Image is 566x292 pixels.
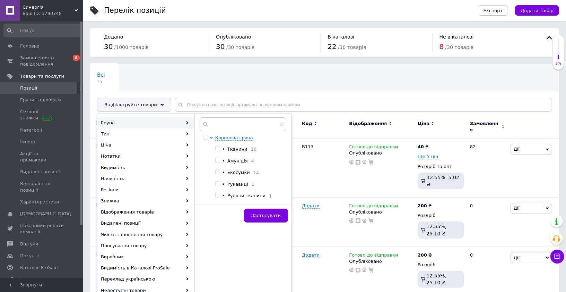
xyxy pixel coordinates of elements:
span: 1 [248,182,254,187]
span: 8 [73,55,80,61]
b: 40 [418,144,424,149]
span: Каталог ProSale [20,265,58,271]
span: Видалені позиції [20,169,60,175]
div: Опубліковано [349,258,414,265]
span: Екосумки [227,170,250,175]
div: ₴ [418,203,432,209]
span: / 30 товарів [226,44,255,50]
span: / 30 товарів [445,44,474,50]
div: Якість заповнення товару [98,229,194,240]
span: Тканини [227,147,247,152]
div: 82 [466,139,509,198]
span: 30 [97,80,105,85]
input: Пошук по назві позиції, артикулу і пошуковим запитам [175,98,552,112]
div: Ваш ID: 3790748 [23,10,83,17]
span: Рулони тканини [227,193,265,198]
span: Застосувати [251,213,281,218]
button: Експорт [478,5,508,16]
div: 3% [553,61,564,66]
div: Опубліковано [349,150,414,156]
span: Синергія [23,4,75,10]
div: Видалені позиції [98,218,194,229]
span: В каталозі [328,34,355,40]
span: / 30 товарів [338,44,366,50]
span: Дії [514,147,520,152]
div: Нотатки [98,151,194,162]
button: Додати товар [515,5,559,16]
div: Ціна [98,140,194,151]
span: Всі [97,72,105,78]
b: 200 [418,203,427,208]
span: • [222,147,225,152]
div: Наявність [98,173,194,184]
div: 0 [466,198,509,247]
div: Роздріб [418,262,464,268]
span: Покупці [20,253,39,259]
div: Видимість в Каталозі ProSale [98,262,194,274]
span: Експорт [484,8,503,13]
span: Дії [514,206,520,211]
span: Готово до відправки [349,252,398,260]
div: Видимість [98,162,194,173]
span: 30 [216,42,225,51]
span: 12.55%, 25.10 ₴ [427,273,447,285]
span: Ціна [418,120,429,127]
span: 12.55%, 5.02 ₴ [427,175,459,187]
span: • [222,182,225,187]
span: Коренева група [215,135,253,140]
span: 10 [247,147,257,152]
span: Замовлення та повідомлення [20,55,64,67]
div: Група [98,117,194,128]
span: Рукавиці [227,182,248,187]
span: Акції та промокоди [20,151,64,163]
span: Категорії [20,127,42,133]
span: Додати [302,252,320,258]
span: Аналітика [20,276,44,283]
span: 14 [250,170,259,175]
div: Знижка [98,195,194,207]
div: Перелік позицій [104,7,166,14]
span: Товари та послуги [20,73,64,80]
div: Роздріб [418,212,464,219]
span: В113 [302,144,314,149]
span: Додано [104,34,123,40]
b: 200 [418,252,427,258]
span: Головна [20,43,40,49]
span: Амуніція [227,158,248,164]
span: Сезонні знижки [20,109,64,121]
div: Тип [98,128,194,140]
input: Пошук [3,24,82,37]
div: ₴ [418,252,432,258]
span: Код [302,120,312,127]
span: • [222,158,225,164]
span: Замовлення [470,120,500,133]
span: Відображення [349,120,387,127]
div: Переклад українською [98,274,194,285]
span: 12.55%, 25.10 ₴ [427,224,447,236]
span: Відновлення позицій [20,181,64,193]
span: • [222,170,225,175]
span: Імпорт [20,139,36,145]
button: Чат з покупцем [550,250,564,264]
span: Опубліковано [216,34,251,40]
span: 8 [439,42,444,51]
div: Просування товару [98,240,194,251]
span: 30 [104,42,113,51]
div: Виробник [98,251,194,262]
span: Готово до відправки [349,203,398,210]
span: Додати [302,203,320,209]
span: / 1000 товарів [114,44,149,50]
span: Не в каталозі [439,34,474,40]
span: Характеристики [20,199,59,205]
span: Групи та добірки [20,97,61,103]
span: Позиції [20,85,37,91]
span: Відфільтруйте товари [104,102,157,107]
span: Готово до відправки [349,144,398,151]
button: Застосувати [244,209,288,223]
span: Ще 5 цін [418,154,438,159]
div: ₴ [418,144,429,150]
span: Відгуки [20,241,38,247]
div: Відображення товарів [98,207,194,218]
div: Опубліковано [349,209,414,215]
span: • [222,193,225,198]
